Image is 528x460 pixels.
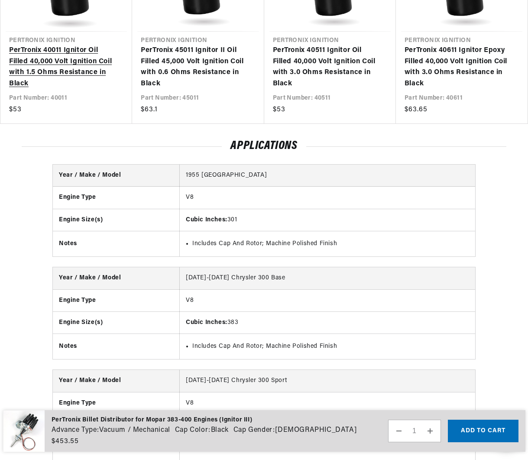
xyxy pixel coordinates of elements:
[53,165,180,187] th: Year / Make / Model
[53,334,180,359] th: Notes
[52,425,99,436] dt: Advance Type:
[99,425,170,436] dd: Vacuum / Mechanical
[192,239,469,249] li: Includes Cap And Rotor; Machine Polished Finish
[448,420,518,442] button: Add to cart
[22,141,506,152] h2: Applications
[179,370,475,392] td: [DATE]-[DATE] Chrysler 300 Sport
[405,45,510,89] a: PerTronix 40611 Ignitor Epoxy Filled 40,000 Volt Ignition Coil with 3.0 Ohms Resistance in Black
[179,187,475,209] td: V8
[3,410,45,452] img: PerTronix Billet Distributor for Mopar 383-400 Engines (Ignitor III)
[186,319,227,326] strong: Cubic Inches:
[179,165,475,187] td: 1955 [GEOGRAPHIC_DATA]
[53,392,180,414] th: Engine Type
[179,267,475,289] td: [DATE]-[DATE] Chrysler 300 Base
[233,425,275,436] dt: Cap Gender:
[53,311,180,334] th: Engine Size(s)
[9,45,115,89] a: PerTronix 40011 Ignitor Oil Filled 40,000 Volt Ignition Coil with 1.5 Ohms Resistance in Black
[192,342,469,351] li: Includes Cap And Rotor; Machine Polished Finish
[53,289,180,311] th: Engine Type
[186,217,227,223] strong: Cubic Inches:
[179,311,475,334] td: 383
[53,187,180,209] th: Engine Type
[53,267,180,289] th: Year / Make / Model
[275,425,356,436] dd: [DEMOGRAPHIC_DATA]
[52,415,357,425] div: PerTronix Billet Distributor for Mopar 383-400 Engines (Ignitor III)
[53,209,180,231] th: Engine Size(s)
[179,392,475,414] td: V8
[141,45,246,89] a: PerTronix 45011 Ignitor II Oil Filled 45,000 Volt Ignition Coil with 0.6 Ohms Resistance in Black
[179,289,475,311] td: V8
[53,231,180,256] th: Notes
[273,45,379,89] a: PerTronix 40511 Ignitor Oil Filled 40,000 Volt Ignition Coil with 3.0 Ohms Resistance in Black
[211,425,229,436] dd: Black
[52,436,79,447] span: $453.55
[53,370,180,392] th: Year / Make / Model
[179,209,475,231] td: 301
[175,425,211,436] dt: Cap Color:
